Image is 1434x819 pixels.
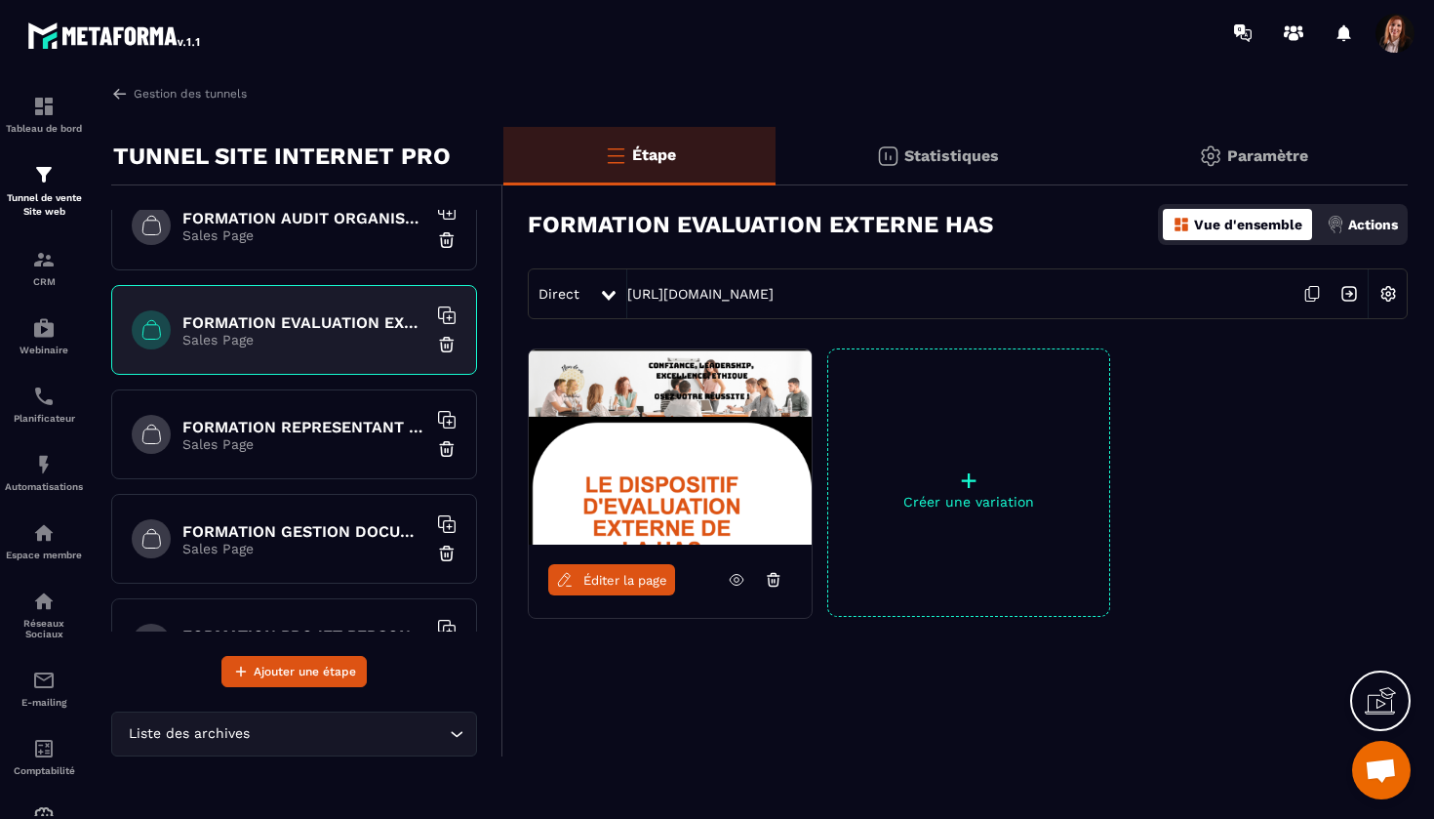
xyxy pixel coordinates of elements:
[182,627,426,645] h6: FORMATION PROJET PERSONNALISE
[32,248,56,271] img: formation
[254,723,445,745] input: Search for option
[604,143,627,167] img: bars-o.4a397970.svg
[437,439,457,459] img: trash
[182,313,426,332] h6: FORMATION EVALUATION EXTERNE HAS
[182,227,426,243] p: Sales Page
[113,137,451,176] p: TUNNEL SITE INTERNET PRO
[1348,217,1398,232] p: Actions
[32,669,56,692] img: email
[548,564,675,595] a: Éditer la page
[182,436,426,452] p: Sales Page
[5,123,83,134] p: Tableau de bord
[538,286,579,302] span: Direct
[5,550,83,560] p: Espace membre
[32,316,56,340] img: automations
[1370,275,1407,312] img: setting-w.858f3a88.svg
[876,144,899,168] img: stats.20deebd0.svg
[5,654,83,722] a: emailemailE-mailing
[5,438,83,507] a: automationsautomationsAutomatisations
[5,80,83,148] a: formationformationTableau de bord
[111,712,477,757] div: Search for option
[528,211,993,238] h3: FORMATION EVALUATION EXTERNE HAS
[32,521,56,545] img: automations
[1327,216,1344,233] img: actions.d6e523a2.png
[1352,741,1411,799] div: Ouvrir le chat
[111,85,129,102] img: arrow
[5,345,83,355] p: Webinaire
[437,544,457,563] img: trash
[5,370,83,438] a: schedulerschedulerPlanificateur
[529,349,812,545] img: image
[182,209,426,227] h6: FORMATION AUDIT ORGANISATIONNEL EN ESSMS
[5,481,83,492] p: Automatisations
[182,418,426,436] h6: FORMATION REPRESENTANT AU CVS
[32,95,56,118] img: formation
[5,618,83,639] p: Réseaux Sociaux
[437,335,457,354] img: trash
[583,573,667,588] span: Éditer la page
[904,146,999,165] p: Statistiques
[1227,146,1308,165] p: Paramètre
[1331,275,1368,312] img: arrow-next.bcc2205e.svg
[254,662,356,681] span: Ajouter une étape
[32,163,56,186] img: formation
[221,656,367,687] button: Ajouter une étape
[5,233,83,302] a: formationformationCRM
[5,507,83,575] a: automationsautomationsEspace membre
[5,697,83,708] p: E-mailing
[437,230,457,250] img: trash
[1173,216,1190,233] img: dashboard-orange.40269519.svg
[32,453,56,476] img: automations
[5,575,83,654] a: social-networksocial-networkRéseaux Sociaux
[32,385,56,408] img: scheduler
[27,18,203,53] img: logo
[1194,217,1302,232] p: Vue d'ensemble
[5,413,83,424] p: Planificateur
[5,276,83,287] p: CRM
[182,541,426,556] p: Sales Page
[32,737,56,760] img: accountant
[5,765,83,776] p: Comptabilité
[627,286,774,302] a: [URL][DOMAIN_NAME]
[5,722,83,791] a: accountantaccountantComptabilité
[182,522,426,541] h6: FORMATION GESTION DOCUMENTAIRE QUALITE
[5,148,83,233] a: formationformationTunnel de vente Site web
[828,467,1109,494] p: +
[632,145,676,164] p: Étape
[5,191,83,219] p: Tunnel de vente Site web
[124,723,254,745] span: Liste des archives
[32,590,56,613] img: social-network
[1199,144,1222,168] img: setting-gr.5f69749f.svg
[5,302,83,370] a: automationsautomationsWebinaire
[828,494,1109,510] p: Créer une variation
[111,85,247,102] a: Gestion des tunnels
[182,332,426,348] p: Sales Page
